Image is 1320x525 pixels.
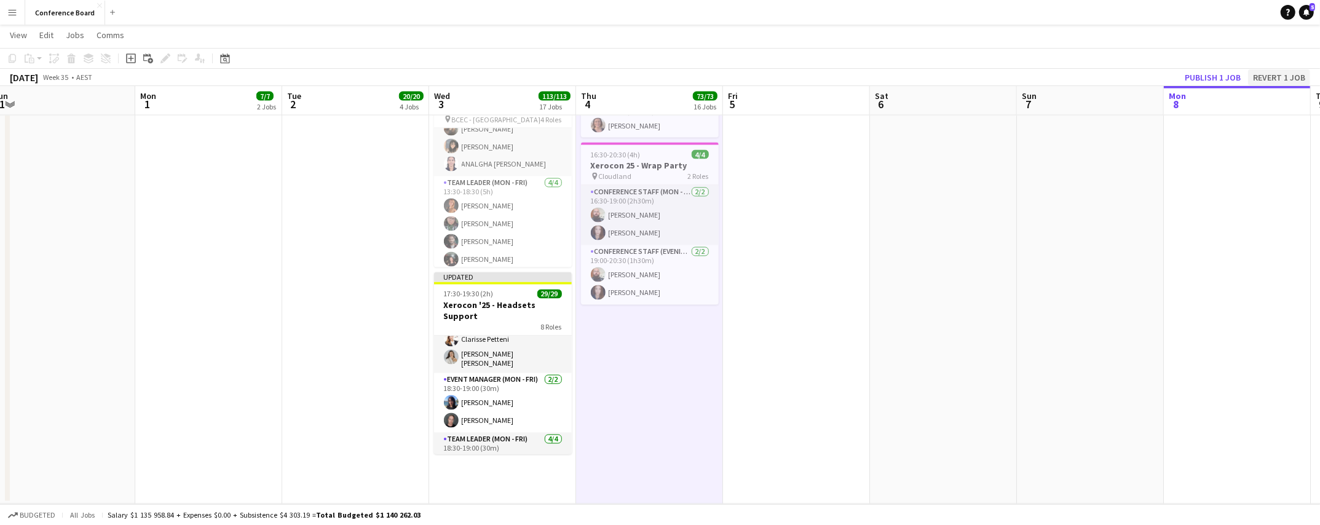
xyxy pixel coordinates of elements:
button: Budgeted [6,508,57,522]
span: Edit [39,30,53,41]
span: 4/4 [692,150,709,159]
div: 16 Jobs [694,102,717,111]
span: Jobs [66,30,84,41]
span: 3 [432,97,450,111]
span: Comms [97,30,124,41]
span: All jobs [68,510,97,519]
span: BCEC - [GEOGRAPHIC_DATA] [452,115,541,124]
div: 17 Jobs [539,102,570,111]
button: Revert 1 job [1248,69,1310,85]
span: 1 [138,97,156,111]
app-job-card: 13:30-18:30 (5h)24/24Xerocon 25 - Breakouts BCEC - [GEOGRAPHIC_DATA]4 Roles[PERSON_NAME][PERSON_N... [434,85,572,267]
span: Total Budgeted $1 140 262.03 [316,510,421,519]
span: Mon [140,90,156,101]
span: 4 [579,97,596,111]
span: 2 [285,97,301,111]
span: 113/113 [539,92,571,101]
button: Conference Board [25,1,105,25]
div: Salary $1 135 958.84 + Expenses $0.00 + Subsistence $4 303.19 = [108,510,421,519]
span: 20/20 [399,92,424,101]
div: [DATE] [10,71,38,84]
span: 6 [873,97,888,111]
span: 7/7 [256,92,274,101]
span: 8 Roles [541,323,562,332]
app-job-card: Updated17:30-19:30 (2h)29/29Xerocon '25 - Headsets Support8 Roles[PERSON_NAME][PERSON_NAME][PERSO... [434,272,572,454]
span: Fri [728,90,738,101]
div: 2 Jobs [257,102,276,111]
div: Updated [434,272,572,282]
span: 4 Roles [541,115,562,124]
a: Edit [34,27,58,43]
h3: Xerocon '25 - Headsets Support [434,300,572,322]
span: 2 Roles [688,172,709,181]
span: 73/73 [693,92,717,101]
a: Jobs [61,27,89,43]
app-card-role: Conference Staff (Mon - Fri)2/216:30-19:00 (2h30m)[PERSON_NAME][PERSON_NAME] [581,186,719,245]
a: View [5,27,32,43]
app-job-card: 16:30-20:30 (4h)4/4Xerocon 25 - Wrap Party Cloudland2 RolesConference Staff (Mon - Fri)2/216:30-1... [581,143,719,305]
a: Comms [92,27,129,43]
span: 17:30-19:30 (2h) [444,290,494,299]
span: 16:30-20:30 (4h) [591,150,641,159]
span: Cloudland [599,172,632,181]
div: 4 Jobs [400,102,423,111]
span: Wed [434,90,450,101]
span: Thu [581,90,596,101]
span: 29/29 [537,290,562,299]
h3: Xerocon 25 - Wrap Party [581,160,719,172]
span: 5 [726,97,738,111]
span: View [10,30,27,41]
span: Week 35 [41,73,71,82]
span: 7 [1020,97,1037,111]
span: 8 [1167,97,1186,111]
button: Publish 1 job [1180,69,1246,85]
app-card-role: Conference Staff (Evening)2/219:00-20:30 (1h30m)[PERSON_NAME][PERSON_NAME] [581,245,719,305]
app-card-role: Team Leader (Mon - Fri)4/413:30-18:30 (5h)[PERSON_NAME][PERSON_NAME][PERSON_NAME][PERSON_NAME] [434,176,572,272]
div: AEST [76,73,92,82]
span: Sun [1022,90,1037,101]
span: Tue [287,90,301,101]
span: Budgeted [20,511,55,519]
span: 5 [1310,3,1315,11]
app-card-role: Team Leader (Mon - Fri)1/109:30-15:00 (5h30m)[PERSON_NAME] [581,96,719,138]
app-card-role: Event Manager (Mon - Fri)2/218:30-19:00 (30m)[PERSON_NAME][PERSON_NAME] [434,373,572,433]
a: 5 [1299,5,1314,20]
span: Mon [1169,90,1186,101]
span: Sat [875,90,888,101]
